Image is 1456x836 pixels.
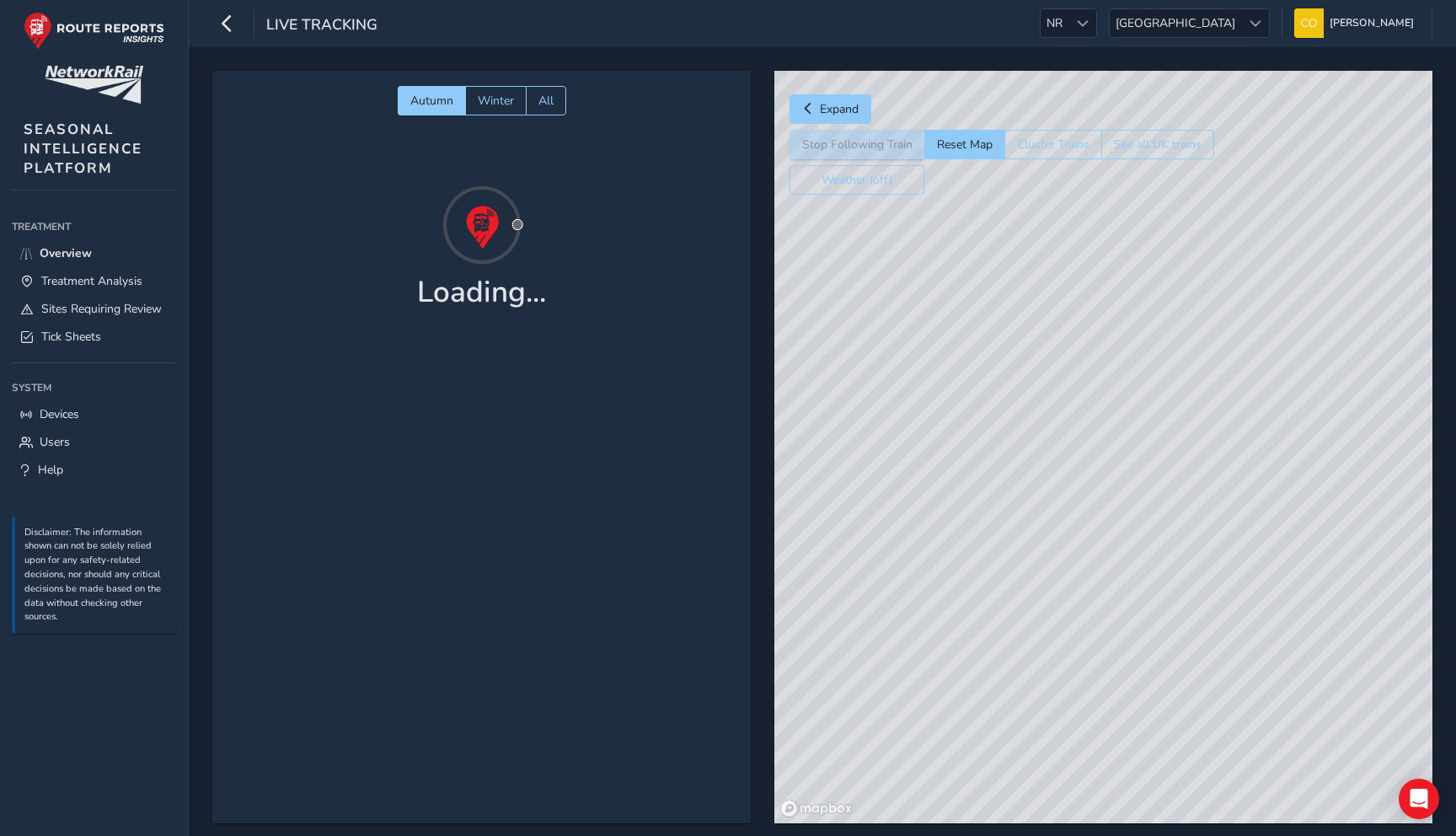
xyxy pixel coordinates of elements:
[1110,9,1241,37] span: [GEOGRAPHIC_DATA]
[417,275,546,310] h1: Loading...
[1101,130,1214,159] button: See all UK trains
[38,462,63,478] span: Help
[790,94,871,124] button: Expand
[12,295,176,323] a: Sites Requiring Review
[24,120,142,178] span: SEASONAL INTELLIGENCE PLATFORM
[12,214,176,239] div: Treatment
[12,267,176,295] a: Treatment Analysis
[40,245,92,261] span: Overview
[410,93,453,109] span: Autumn
[398,86,465,115] button: Autumn
[1041,9,1068,37] span: NR
[12,323,176,351] a: Tick Sheets
[41,329,101,345] span: Tick Sheets
[12,239,176,267] a: Overview
[1399,779,1439,819] div: Open Intercom Messenger
[1294,8,1324,38] img: diamond-layout
[12,400,176,428] a: Devices
[526,86,566,115] button: All
[41,301,162,317] span: Sites Requiring Review
[538,93,554,109] span: All
[40,406,79,422] span: Devices
[1330,8,1414,38] span: [PERSON_NAME]
[924,130,1004,159] button: Reset Map
[40,434,70,450] span: Users
[24,526,168,625] p: Disclaimer: The information shown can not be solely relied upon for any safety-related decisions,...
[266,14,377,38] span: Live Tracking
[820,101,859,117] span: Expand
[1294,8,1420,38] button: [PERSON_NAME]
[24,12,164,50] img: rr logo
[478,93,514,109] span: Winter
[45,66,143,104] img: customer logo
[790,165,924,195] button: Weather (off)
[465,86,526,115] button: Winter
[41,273,142,289] span: Treatment Analysis
[12,375,176,400] div: System
[12,456,176,484] a: Help
[1004,130,1101,159] button: Cluster Trains
[12,428,176,456] a: Users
